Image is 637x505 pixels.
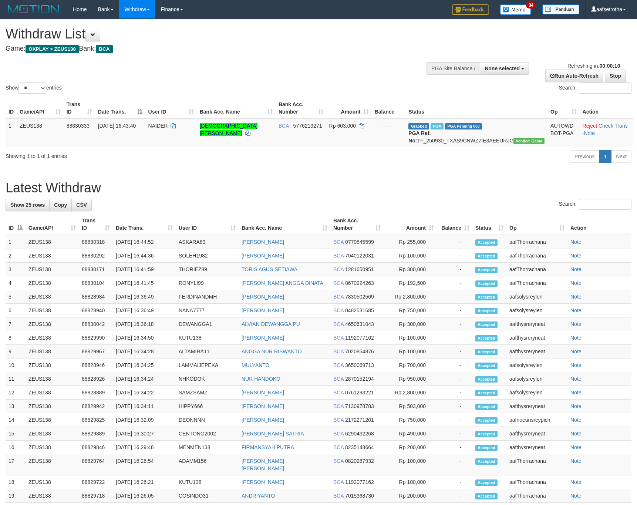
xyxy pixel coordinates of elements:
[176,263,239,276] td: THORIEZ89
[384,263,437,276] td: Rp 300,000
[6,441,26,454] td: 16
[242,458,284,471] a: [PERSON_NAME] [PERSON_NAME]
[547,98,579,119] th: Op: activate to sort column ascending
[6,4,62,15] img: MOTION_logo.png
[475,445,498,451] span: Accepted
[79,345,113,358] td: 88829967
[506,441,567,454] td: aafthysreryneat
[384,372,437,386] td: Rp 950,000
[176,304,239,317] td: NANA7777
[333,349,344,354] span: BCA
[6,119,17,147] td: 1
[605,70,626,82] a: Stop
[570,280,582,286] a: Note
[506,214,567,235] th: Op: activate to sort column ascending
[6,235,26,249] td: 1
[26,372,79,386] td: ZEUS138
[333,239,344,245] span: BCA
[506,276,567,290] td: aafThorrachana
[333,417,344,423] span: BCA
[333,335,344,341] span: BCA
[437,276,472,290] td: -
[437,400,472,413] td: -
[113,214,176,235] th: Date Trans.: activate to sort column ascending
[374,122,402,129] div: - - -
[176,317,239,331] td: DEWANGGA1
[570,335,582,341] a: Note
[437,304,472,317] td: -
[345,335,374,341] span: Copy 1192077162 to clipboard
[79,235,113,249] td: 88830318
[6,331,26,345] td: 8
[113,276,176,290] td: [DATE] 16:41:45
[570,417,582,423] a: Note
[113,345,176,358] td: [DATE] 16:34:28
[345,376,374,382] span: Copy 2870152194 to clipboard
[583,123,597,129] a: Reject
[242,417,284,423] a: [PERSON_NAME]
[570,493,582,499] a: Note
[579,199,631,210] input: Search:
[113,413,176,427] td: [DATE] 16:32:09
[26,358,79,372] td: ZEUS138
[17,98,64,119] th: Game/API: activate to sort column ascending
[26,45,79,53] span: OXPLAY > ZEUS138
[545,70,603,82] a: Run Auto-Refresh
[6,427,26,441] td: 15
[113,263,176,276] td: [DATE] 16:41:59
[333,321,344,327] span: BCA
[26,249,79,263] td: ZEUS138
[26,214,79,235] th: Game/API: activate to sort column ascending
[580,98,633,119] th: Action
[431,123,444,129] span: Marked by aafsolysreylen
[333,376,344,382] span: BCA
[570,403,582,409] a: Note
[408,123,429,129] span: Grabbed
[176,372,239,386] td: NHKODOK
[79,454,113,475] td: 88829764
[570,150,599,163] a: Previous
[437,413,472,427] td: -
[242,266,297,272] a: TORIS AGUS SETIAWA
[71,199,92,211] a: CSV
[333,403,344,409] span: BCA
[475,404,498,410] span: Accepted
[345,294,374,300] span: Copy 7830502569 to clipboard
[242,493,275,499] a: ANDRIYANTO
[79,304,113,317] td: 88828940
[475,363,498,369] span: Accepted
[113,441,176,454] td: [DATE] 16:29:48
[113,304,176,317] td: [DATE] 16:36:49
[384,413,437,427] td: Rp 750,000
[113,454,176,475] td: [DATE] 16:26:54
[26,304,79,317] td: ZEUS138
[113,331,176,345] td: [DATE] 16:34:50
[475,335,498,341] span: Accepted
[26,331,79,345] td: ZEUS138
[79,263,113,276] td: 88830171
[79,276,113,290] td: 88830104
[64,98,95,119] th: Trans ID: activate to sort column ascending
[580,119,633,147] td: · ·
[437,441,472,454] td: -
[472,214,506,235] th: Status: activate to sort column ascending
[6,27,417,41] h1: Withdraw List
[485,65,520,71] span: None selected
[242,431,304,437] a: [PERSON_NAME] SATRIA
[345,321,374,327] span: Copy 4650631043 to clipboard
[113,427,176,441] td: [DATE] 16:30:27
[437,345,472,358] td: -
[345,266,374,272] span: Copy 1281650951 to clipboard
[475,294,498,300] span: Accepted
[570,349,582,354] a: Note
[570,266,582,272] a: Note
[6,372,26,386] td: 11
[10,202,45,208] span: Show 25 rows
[384,249,437,263] td: Rp 100,000
[6,400,26,413] td: 13
[475,349,498,355] span: Accepted
[176,249,239,263] td: SOLEH1982
[384,454,437,475] td: Rp 100,000
[542,4,579,14] img: panduan.png
[242,376,280,382] a: NUR HANDOKO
